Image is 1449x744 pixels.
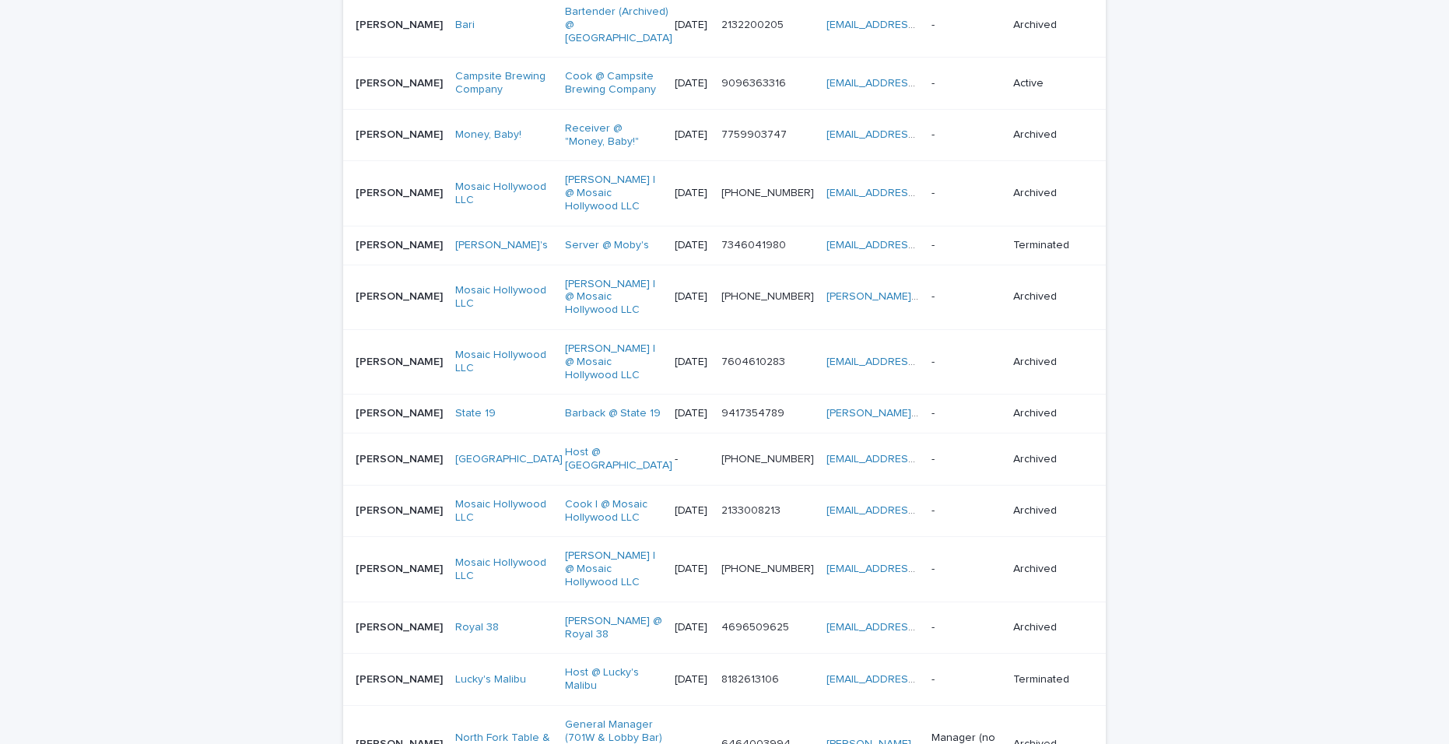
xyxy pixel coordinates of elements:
[343,537,1106,602] tr: [PERSON_NAME][PERSON_NAME] Mosaic Hollywood LLC [PERSON_NAME] I @ Mosaic Hollywood LLC [DATE][PHO...
[356,404,446,420] p: [PERSON_NAME]
[931,290,1001,304] p: -
[721,240,786,251] a: 7346041980
[931,673,1001,686] p: -
[826,454,1087,465] a: [EMAIL_ADDRESS][PERSON_NAME][DOMAIN_NAME]
[356,670,446,686] p: Sabrina Edwardes
[1013,504,1081,518] p: Archived
[343,330,1106,395] tr: [PERSON_NAME][PERSON_NAME] Mosaic Hollywood LLC [PERSON_NAME] I @ Mosaic Hollywood LLC [DATE]7604...
[343,226,1106,265] tr: [PERSON_NAME][PERSON_NAME] [PERSON_NAME]'s Server @ Moby's [DATE]7346041980 [EMAIL_ADDRESS][DOMAI...
[1013,673,1081,686] p: Terminated
[356,618,446,634] p: Yeny Duron Campos
[1013,290,1081,304] p: Archived
[675,19,709,32] p: [DATE]
[721,622,789,633] a: 4696509625
[343,395,1106,433] tr: [PERSON_NAME][PERSON_NAME] State 19 Barback @ State 19 [DATE]9417354789 [PERSON_NAME][EMAIL_ADDRE...
[826,291,1087,302] a: [PERSON_NAME][EMAIL_ADDRESS][DOMAIN_NAME]
[675,77,709,90] p: [DATE]
[356,16,446,32] p: [PERSON_NAME]
[931,239,1001,252] p: -
[565,174,662,212] a: [PERSON_NAME] I @ Mosaic Hollywood LLC
[675,673,709,686] p: [DATE]
[675,290,709,304] p: [DATE]
[356,287,446,304] p: [PERSON_NAME]
[343,654,1106,706] tr: [PERSON_NAME][PERSON_NAME] Lucky's Malibu Host @ Lucky's Malibu [DATE]8182613106 [EMAIL_ADDRESS][...
[343,265,1106,329] tr: [PERSON_NAME][PERSON_NAME] Mosaic Hollywood LLC [PERSON_NAME] I @ Mosaic Hollywood LLC [DATE][PHO...
[455,70,553,97] a: Campsite Brewing Company
[675,453,709,466] p: -
[931,19,1001,32] p: -
[455,239,548,252] a: [PERSON_NAME]'s
[826,408,1087,419] a: [PERSON_NAME][EMAIL_ADDRESS][DOMAIN_NAME]
[455,673,526,686] a: Lucky's Malibu
[1013,19,1081,32] p: Archived
[826,240,1002,251] a: [EMAIL_ADDRESS][DOMAIN_NAME]
[826,19,1002,30] a: [EMAIL_ADDRESS][DOMAIN_NAME]
[721,505,781,516] a: 2133008213
[455,284,553,311] a: Mosaic Hollywood LLC
[343,485,1106,537] tr: [PERSON_NAME][PERSON_NAME] Mosaic Hollywood LLC Cook I @ Mosaic Hollywood LLC [DATE]2133008213 [E...
[565,70,662,97] a: Cook @ Campsite Brewing Company
[721,129,787,140] a: 7759903747
[455,349,553,375] a: Mosaic Hollywood LLC
[1013,356,1081,369] p: Archived
[356,74,446,90] p: [PERSON_NAME]
[675,239,709,252] p: [DATE]
[455,19,475,32] a: Bari
[675,563,709,576] p: [DATE]
[356,236,446,252] p: [PERSON_NAME]
[826,188,1002,198] a: [EMAIL_ADDRESS][DOMAIN_NAME]
[565,666,662,693] a: Host @ Lucky's Malibu
[931,407,1001,420] p: -
[931,187,1001,200] p: -
[565,446,672,472] a: Host @ [GEOGRAPHIC_DATA]
[565,278,662,317] a: [PERSON_NAME] I @ Mosaic Hollywood LLC
[565,407,661,420] a: Barback @ State 19
[356,450,446,466] p: Devin DeSeta Howard
[1013,77,1081,90] p: Active
[675,356,709,369] p: [DATE]
[721,188,814,198] a: [PHONE_NUMBER]
[826,563,1002,574] a: [EMAIL_ADDRESS][DOMAIN_NAME]
[675,621,709,634] p: [DATE]
[343,602,1106,654] tr: [PERSON_NAME][PERSON_NAME] Royal 38 [PERSON_NAME] @ Royal 38 [DATE]4696509625 [EMAIL_ADDRESS][DOM...
[1013,187,1081,200] p: Archived
[721,408,784,419] a: 9417354789
[455,128,521,142] a: Money, Baby!
[356,501,446,518] p: [PERSON_NAME]
[565,122,662,149] a: Receiver @ "Money, Baby!"
[1013,453,1081,466] p: Archived
[826,622,1002,633] a: [EMAIL_ADDRESS][DOMAIN_NAME]
[931,453,1001,466] p: -
[931,356,1001,369] p: -
[343,433,1106,486] tr: [PERSON_NAME][PERSON_NAME] [GEOGRAPHIC_DATA] Host @ [GEOGRAPHIC_DATA] -[PHONE_NUMBER] [EMAIL_ADDR...
[343,161,1106,226] tr: [PERSON_NAME][PERSON_NAME] Mosaic Hollywood LLC [PERSON_NAME] I @ Mosaic Hollywood LLC [DATE][PHO...
[721,563,814,574] a: [PHONE_NUMBER]
[455,453,563,466] a: [GEOGRAPHIC_DATA]
[931,77,1001,90] p: -
[675,407,709,420] p: [DATE]
[356,353,446,369] p: Carlos Cortez Sanchez
[826,505,1002,516] a: [EMAIL_ADDRESS][DOMAIN_NAME]
[1013,621,1081,634] p: Archived
[1013,407,1081,420] p: Archived
[565,342,662,381] a: [PERSON_NAME] I @ Mosaic Hollywood LLC
[721,78,786,89] a: 9096363316
[455,498,553,525] a: Mosaic Hollywood LLC
[455,181,553,207] a: Mosaic Hollywood LLC
[356,560,446,576] p: [PERSON_NAME]
[565,615,662,641] a: [PERSON_NAME] @ Royal 38
[931,621,1001,634] p: -
[721,674,779,685] a: 8182613106
[455,556,553,583] a: Mosaic Hollywood LLC
[721,291,814,302] a: [PHONE_NUMBER]
[455,407,496,420] a: State 19
[565,5,672,44] a: Bartender (Archived) @ [GEOGRAPHIC_DATA]
[565,549,662,588] a: [PERSON_NAME] I @ Mosaic Hollywood LLC
[455,621,499,634] a: Royal 38
[931,504,1001,518] p: -
[1013,128,1081,142] p: Archived
[343,58,1106,110] tr: [PERSON_NAME][PERSON_NAME] Campsite Brewing Company Cook @ Campsite Brewing Company [DATE]9096363...
[1013,563,1081,576] p: Archived
[356,125,446,142] p: [PERSON_NAME]
[356,184,446,200] p: [PERSON_NAME]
